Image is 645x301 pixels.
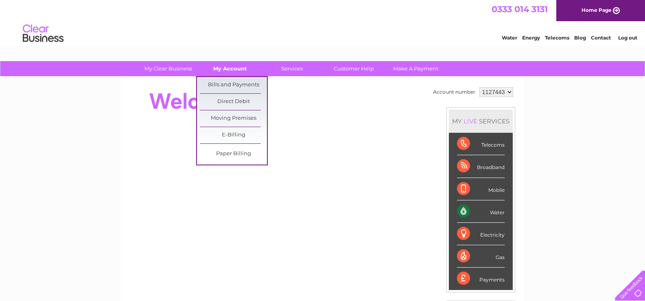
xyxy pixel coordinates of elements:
a: Bills and Payments [200,77,267,93]
div: Broadband [457,155,505,178]
div: LIVE [462,117,479,125]
div: Telecoms [457,133,505,155]
a: Log out [618,35,637,41]
a: Contact [591,35,611,41]
img: logo.png [22,21,64,46]
div: Electricity [457,223,505,245]
a: E-Billing [200,127,267,143]
div: Water [457,200,505,223]
a: 0333 014 3131 [492,4,548,14]
a: Services [258,61,326,76]
a: Make A Payment [382,61,449,76]
td: Account number [431,85,477,99]
a: Moving Premises [200,110,267,127]
a: Paper Billing [200,146,267,162]
a: My Account [197,61,264,76]
div: MY SERVICES [449,110,513,133]
a: Telecoms [545,35,569,41]
div: Gas [457,245,505,268]
div: Payments [457,268,505,290]
a: Customer Help [320,61,387,76]
a: My Clear Business [135,61,202,76]
a: Energy [522,35,540,41]
div: Mobile [457,178,505,200]
a: Water [502,35,517,41]
div: Clear Business is a trading name of Verastar Limited (registered in [GEOGRAPHIC_DATA] No. 3667643... [131,4,515,40]
a: Blog [574,35,586,41]
a: Direct Debit [200,94,267,110]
